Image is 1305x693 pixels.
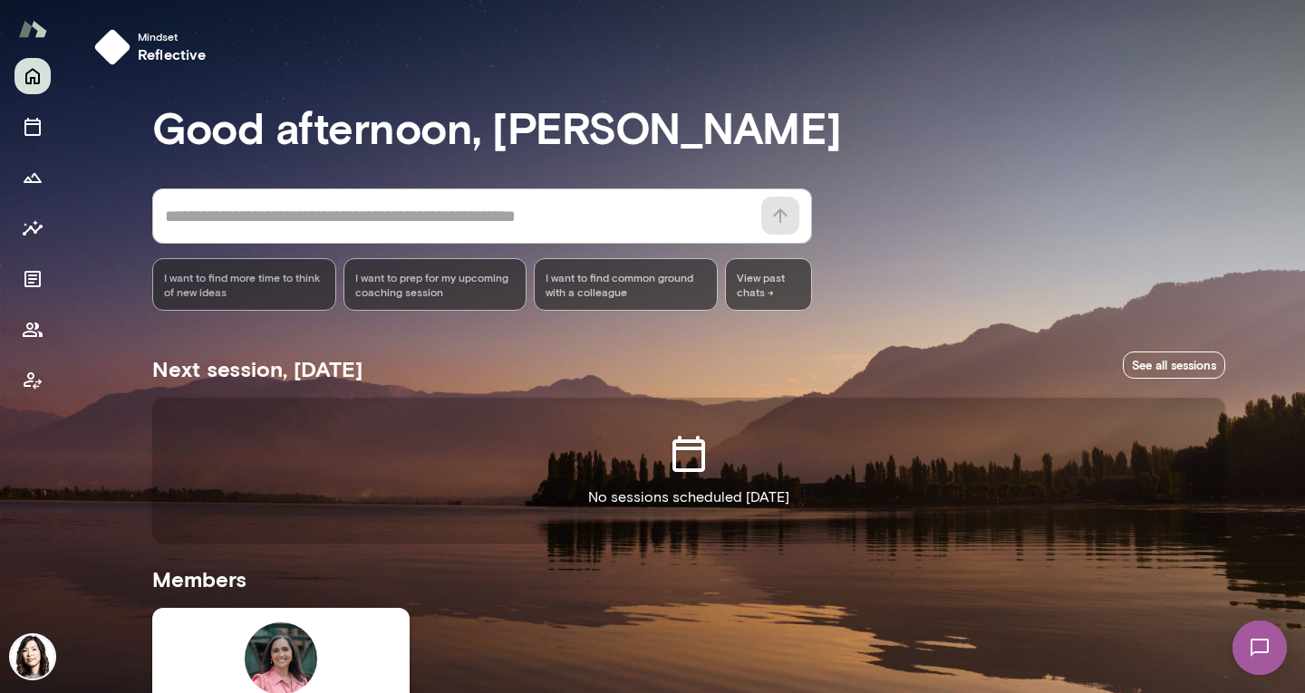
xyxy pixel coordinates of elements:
[355,270,516,299] span: I want to prep for my upcoming coaching session
[14,362,51,399] button: Client app
[11,635,54,679] img: Angela Byers
[14,261,51,297] button: Documents
[725,258,812,311] span: View past chats ->
[138,29,207,43] span: Mindset
[94,29,130,65] img: mindset
[546,270,706,299] span: I want to find common ground with a colleague
[152,354,362,383] h5: Next session, [DATE]
[87,22,221,72] button: Mindsetreflective
[138,43,207,65] h6: reflective
[14,109,51,145] button: Sessions
[152,564,1225,593] h5: Members
[14,312,51,348] button: Members
[588,486,789,508] p: No sessions scheduled [DATE]
[164,270,324,299] span: I want to find more time to think of new ideas
[14,159,51,196] button: Growth Plan
[14,58,51,94] button: Home
[152,258,336,311] div: I want to find more time to think of new ideas
[14,210,51,246] button: Insights
[343,258,527,311] div: I want to prep for my upcoming coaching session
[1123,351,1225,380] a: See all sessions
[534,258,718,311] div: I want to find common ground with a colleague
[18,12,47,46] img: Mento
[152,101,1225,152] h3: Good afternoon, [PERSON_NAME]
